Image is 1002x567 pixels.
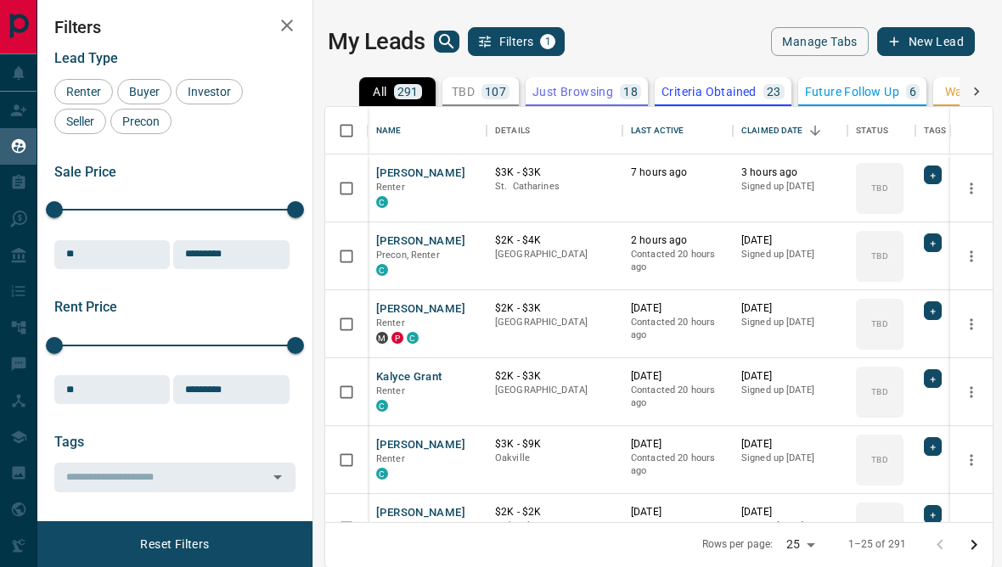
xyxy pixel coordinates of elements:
[871,521,887,534] p: TBD
[741,437,839,452] p: [DATE]
[871,385,887,398] p: TBD
[376,400,388,412] div: condos.ca
[871,453,887,466] p: TBD
[54,109,106,134] div: Seller
[631,301,724,316] p: [DATE]
[485,86,506,98] p: 107
[487,107,622,154] div: Details
[930,234,936,251] span: +
[877,27,975,56] button: New Lead
[780,532,820,557] div: 25
[631,505,724,519] p: [DATE]
[623,86,638,98] p: 18
[741,505,839,519] p: [DATE]
[924,505,942,524] div: +
[959,176,984,201] button: more
[182,85,237,98] span: Investor
[54,434,84,450] span: Tags
[376,182,405,193] span: Renter
[741,301,839,316] p: [DATE]
[957,528,991,562] button: Go to next page
[631,369,724,384] p: [DATE]
[176,79,243,104] div: Investor
[376,233,465,250] button: [PERSON_NAME]
[871,250,887,262] p: TBD
[495,519,614,546] p: Etobicoke, [GEOGRAPHIC_DATA]
[376,437,465,453] button: [PERSON_NAME]
[924,369,942,388] div: +
[376,385,405,396] span: Renter
[847,107,915,154] div: Status
[767,86,781,98] p: 23
[631,452,724,478] p: Contacted 20 hours ago
[397,86,419,98] p: 291
[733,107,847,154] div: Claimed Date
[376,468,388,480] div: condos.ca
[741,316,839,329] p: Signed up [DATE]
[741,166,839,180] p: 3 hours ago
[909,86,916,98] p: 6
[376,250,440,261] span: Precon, Renter
[741,519,839,534] span: Personal Lead
[495,248,614,261] p: [GEOGRAPHIC_DATA]
[495,107,530,154] div: Details
[129,530,220,559] button: Reset Filters
[631,233,724,248] p: 2 hours ago
[373,86,386,98] p: All
[959,312,984,337] button: more
[930,370,936,387] span: +
[54,79,113,104] div: Renter
[631,107,684,154] div: Last Active
[468,27,566,56] button: Filters1
[532,86,613,98] p: Just Browsing
[391,332,403,344] div: property.ca
[376,107,402,154] div: Name
[959,447,984,473] button: more
[631,437,724,452] p: [DATE]
[542,36,554,48] span: 1
[376,196,388,208] div: condos.ca
[266,465,290,489] button: Open
[495,505,614,519] p: $2K - $2K
[856,107,888,154] div: Status
[924,233,942,252] div: +
[495,180,614,194] p: St. Catharines
[631,316,724,342] p: Contacted 20 hours ago
[110,109,172,134] div: Precon
[702,537,774,552] p: Rows per page:
[871,317,887,330] p: TBD
[376,166,465,182] button: [PERSON_NAME]
[434,31,459,53] button: search button
[376,317,405,328] span: Renter
[930,166,936,183] span: +
[622,107,733,154] div: Last Active
[452,86,475,98] p: TBD
[930,302,936,319] span: +
[741,384,839,397] p: Signed up [DATE]
[495,384,614,397] p: [GEOGRAPHIC_DATA]
[930,438,936,455] span: +
[54,17,296,37] h2: Filters
[328,28,425,55] h1: My Leads
[924,166,942,184] div: +
[123,85,166,98] span: Buyer
[54,299,117,315] span: Rent Price
[376,505,465,521] button: [PERSON_NAME]
[741,452,839,465] p: Signed up [DATE]
[376,369,442,385] button: Kalyce Grant
[376,453,405,464] span: Renter
[959,379,984,405] button: more
[495,316,614,329] p: [GEOGRAPHIC_DATA]
[376,264,388,276] div: condos.ca
[741,107,803,154] div: Claimed Date
[407,332,419,344] div: condos.ca
[771,27,868,56] button: Manage Tabs
[116,115,166,128] span: Precon
[54,50,118,66] span: Lead Type
[376,332,388,344] div: mrloft.ca
[741,248,839,261] p: Signed up [DATE]
[631,166,724,180] p: 7 hours ago
[803,119,827,143] button: Sort
[60,115,100,128] span: Seller
[495,437,614,452] p: $3K - $9K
